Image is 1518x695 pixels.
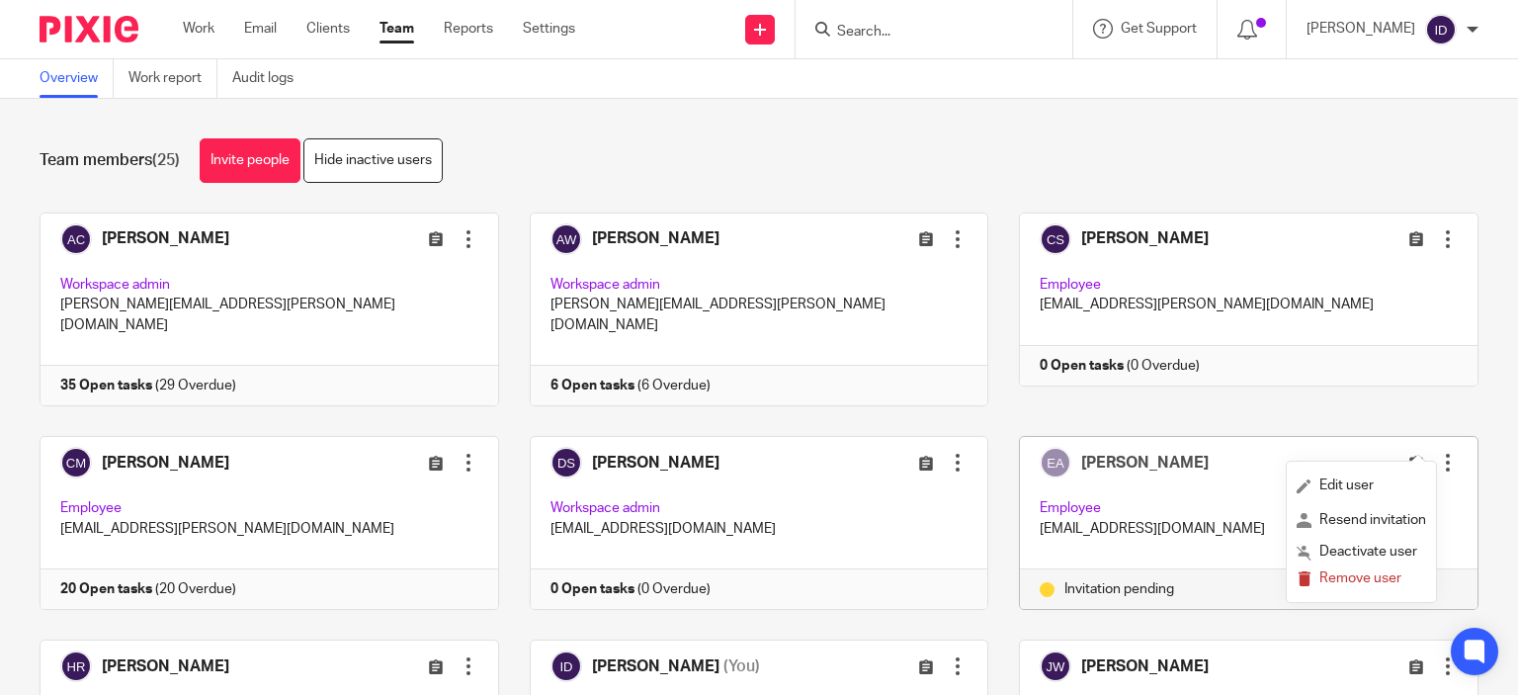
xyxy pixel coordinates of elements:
img: Pixie [40,16,138,43]
span: Resend invitation [1319,513,1426,527]
img: svg%3E [1425,14,1457,45]
span: (25) [152,152,180,168]
span: Deactivate user [1319,545,1417,559]
div: Invitation pending [1040,579,1458,599]
a: Edit user [1297,472,1426,501]
a: Work [183,19,214,39]
button: Remove user [1297,566,1426,592]
a: Work report [128,59,217,98]
span: [PERSON_NAME] [1081,455,1209,471]
span: Remove user [1319,571,1401,585]
p: [PERSON_NAME] [1307,19,1415,39]
span: Edit user [1319,478,1374,492]
img: svg%3E [1040,447,1071,478]
a: Settings [523,19,575,39]
a: Team [379,19,414,39]
a: Hide inactive users [303,138,443,183]
button: Deactivate user [1297,540,1426,565]
p: Employee [1040,498,1458,518]
a: Email [244,19,277,39]
a: Reports [444,19,493,39]
span: Get Support [1121,22,1197,36]
a: Audit logs [232,59,308,98]
a: Clients [306,19,350,39]
input: Search [835,24,1013,42]
a: Overview [40,59,114,98]
h1: Team members [40,150,180,171]
a: Resend invitation [1297,506,1426,536]
p: [EMAIL_ADDRESS][DOMAIN_NAME] [1040,519,1458,539]
a: Invite people [200,138,300,183]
